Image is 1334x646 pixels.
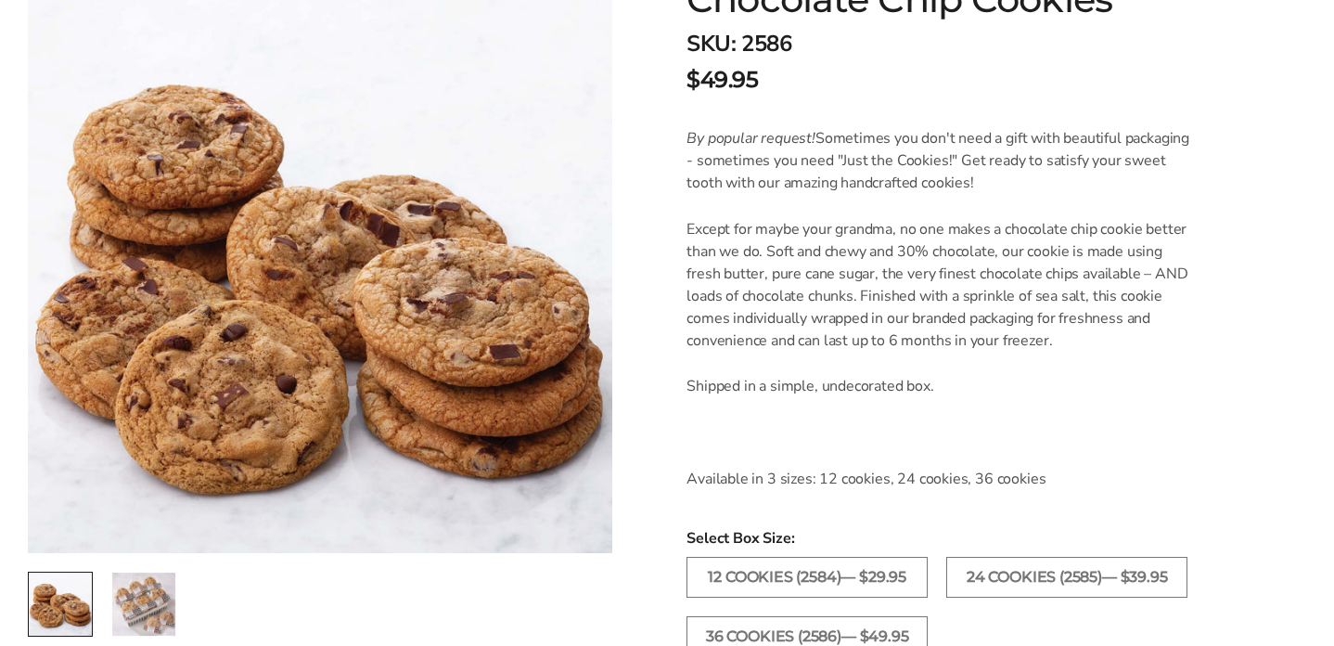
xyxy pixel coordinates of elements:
[686,527,1241,549] span: Select Box Size:
[946,557,1187,598] label: 24 COOKIES (2585)— $39.95
[686,63,758,97] span: $49.95
[686,557,928,598] label: 12 COOKIES (2584)— $29.95
[112,573,175,636] img: Just The Cookies - All Chocolate Chip Cookies
[111,572,176,637] a: 2 / 2
[686,127,1194,194] p: Sometimes you don't need a gift with beautiful packaging - sometimes you need "Just the Cookies!"...
[686,375,1194,397] p: Shipped in a simple, undecorated box.
[29,573,92,636] img: Just The Cookies - All Chocolate Chip Cookies
[686,218,1194,352] p: Except for maybe your grandma, no one makes a chocolate chip cookie better than we do. Soft and c...
[686,29,736,58] strong: SKU:
[686,128,815,149] em: By popular request!
[28,572,93,637] a: 1 / 2
[15,575,192,631] iframe: Sign Up via Text for Offers
[741,29,791,58] span: 2586
[686,468,1194,490] p: Available in 3 sizes: 12 cookies, 24 cookies, 36 cookies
